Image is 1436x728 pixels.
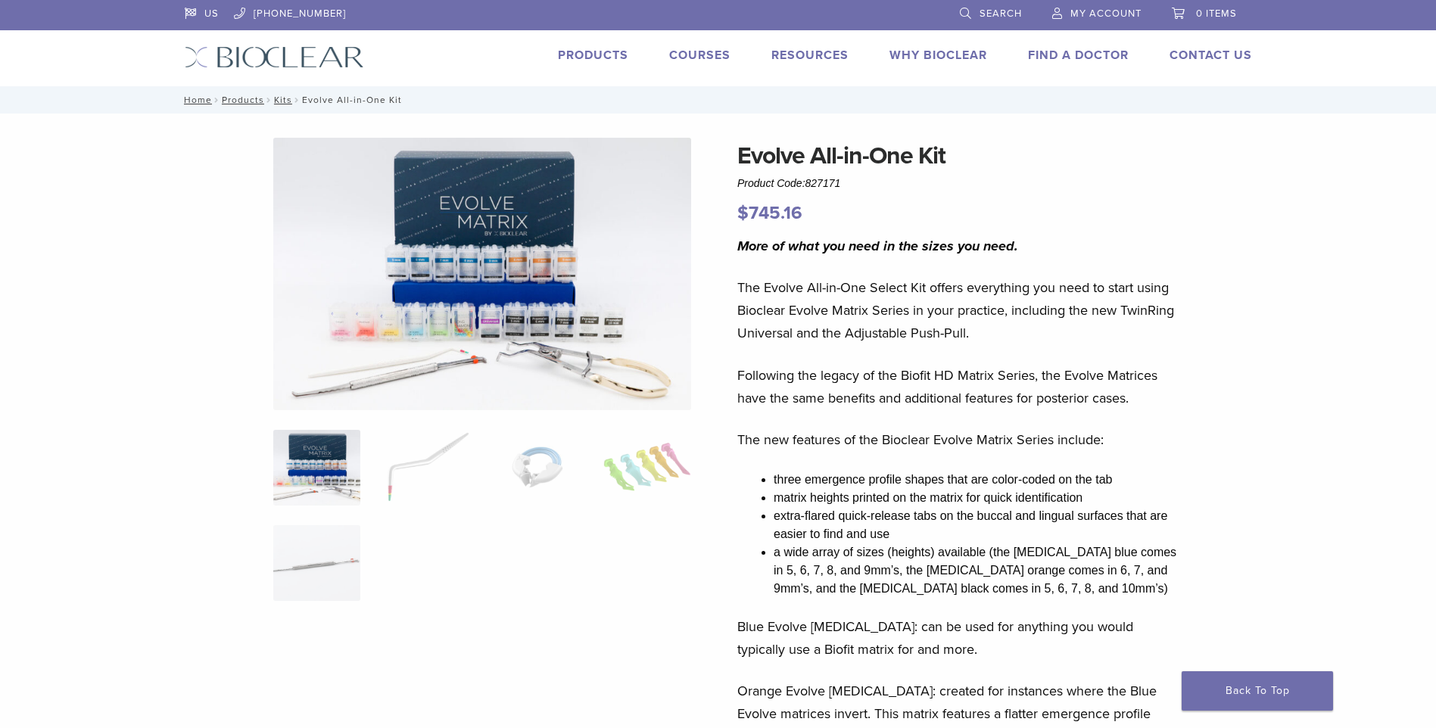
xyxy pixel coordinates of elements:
[737,202,802,224] bdi: 745.16
[1196,8,1237,20] span: 0 items
[980,8,1022,20] span: Search
[603,430,690,506] img: Evolve All-in-One Kit - Image 4
[805,177,841,189] span: 827171
[273,138,691,410] img: IMG_0457
[494,430,581,506] img: Evolve All-in-One Kit - Image 3
[669,48,730,63] a: Courses
[1070,8,1142,20] span: My Account
[737,276,1182,344] p: The Evolve All-in-One Select Kit offers everything you need to start using Bioclear Evolve Matrix...
[774,471,1182,489] li: three emergence profile shapes that are color-coded on the tab
[179,95,212,105] a: Home
[774,543,1182,598] li: a wide array of sizes (heights) available (the [MEDICAL_DATA] blue comes in 5, 6, 7, 8, and 9mm’s...
[212,96,222,104] span: /
[558,48,628,63] a: Products
[774,507,1182,543] li: extra-flared quick-release tabs on the buccal and lingual surfaces that are easier to find and use
[273,525,360,601] img: Evolve All-in-One Kit - Image 5
[737,428,1182,451] p: The new features of the Bioclear Evolve Matrix Series include:
[774,489,1182,507] li: matrix heights printed on the matrix for quick identification
[889,48,987,63] a: Why Bioclear
[737,177,840,189] span: Product Code:
[737,615,1182,661] p: Blue Evolve [MEDICAL_DATA]: can be used for anything you would typically use a Biofit matrix for ...
[737,202,749,224] span: $
[737,238,1018,254] i: More of what you need in the sizes you need.
[292,96,302,104] span: /
[1182,671,1333,711] a: Back To Top
[1170,48,1252,63] a: Contact Us
[274,95,292,105] a: Kits
[771,48,849,63] a: Resources
[173,86,1263,114] nav: Evolve All-in-One Kit
[1028,48,1129,63] a: Find A Doctor
[185,46,364,68] img: Bioclear
[383,430,470,506] img: Evolve All-in-One Kit - Image 2
[273,430,360,506] img: IMG_0457-scaled-e1745362001290-300x300.jpg
[737,138,1182,174] h1: Evolve All-in-One Kit
[222,95,264,105] a: Products
[264,96,274,104] span: /
[737,364,1182,409] p: Following the legacy of the Biofit HD Matrix Series, the Evolve Matrices have the same benefits a...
